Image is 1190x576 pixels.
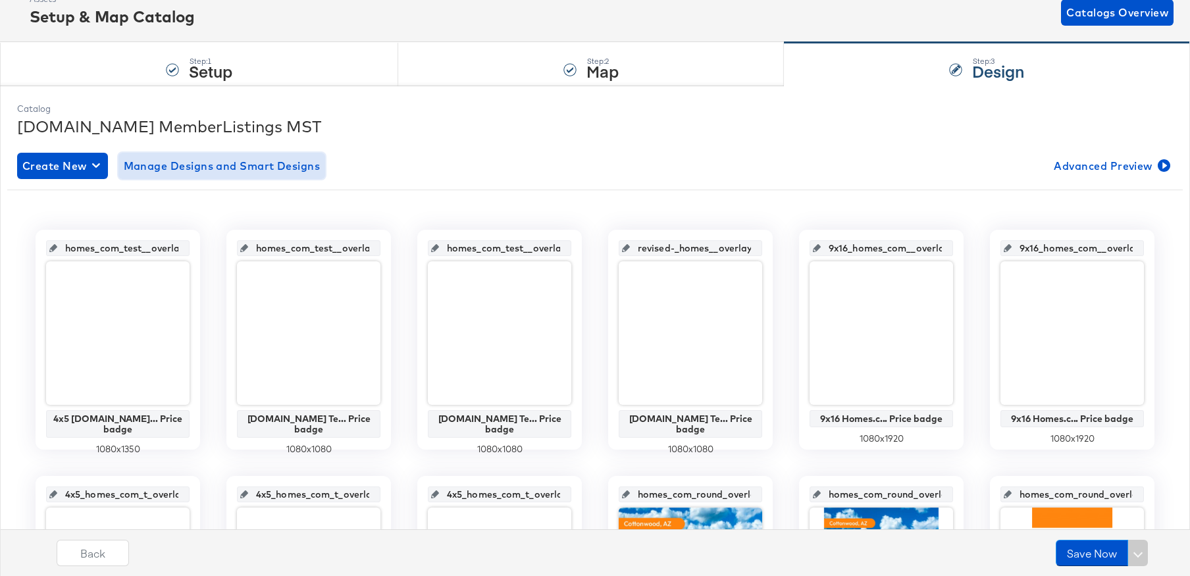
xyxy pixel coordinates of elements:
[586,57,619,66] div: Step: 2
[622,413,759,434] div: [DOMAIN_NAME] Te... Price badge
[810,432,953,445] div: 1080 x 1920
[17,115,1173,138] div: [DOMAIN_NAME] MemberListings MST
[189,57,232,66] div: Step: 1
[1066,3,1168,22] span: Catalogs Overview
[1048,153,1173,179] button: Advanced Preview
[49,413,186,434] div: 4x5 [DOMAIN_NAME]... Price badge
[813,413,950,424] div: 9x16 Homes.c... Price badge
[17,153,108,179] button: Create New
[431,413,568,434] div: [DOMAIN_NAME] Te... Price badge
[57,540,129,566] button: Back
[1000,432,1144,445] div: 1080 x 1920
[619,443,762,456] div: 1080 x 1080
[17,103,1173,115] div: Catalog
[586,60,619,82] strong: Map
[118,153,326,179] button: Manage Designs and Smart Designs
[1004,413,1141,424] div: 9x16 Homes.c... Price badge
[972,57,1024,66] div: Step: 3
[22,157,103,175] span: Create New
[240,413,377,434] div: [DOMAIN_NAME] Te... Price badge
[428,443,571,456] div: 1080 x 1080
[124,157,321,175] span: Manage Designs and Smart Designs
[30,5,195,28] div: Setup & Map Catalog
[1054,157,1168,175] span: Advanced Preview
[972,60,1024,82] strong: Design
[46,443,190,456] div: 1080 x 1350
[189,60,232,82] strong: Setup
[1056,540,1128,566] button: Save Now
[237,443,380,456] div: 1080 x 1080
